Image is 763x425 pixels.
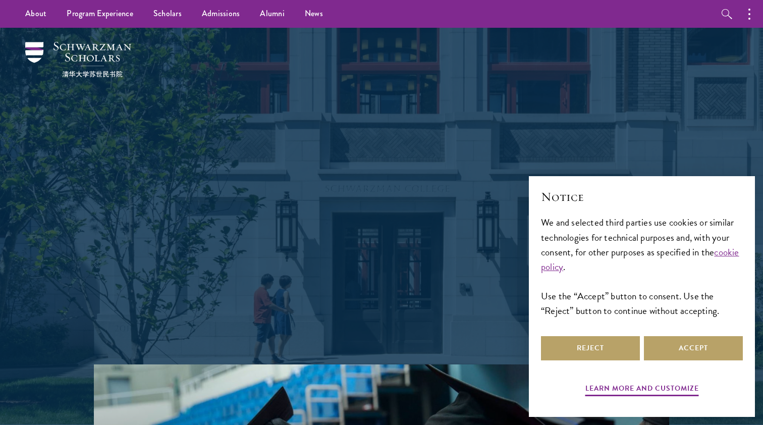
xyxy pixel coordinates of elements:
[541,245,739,274] a: cookie policy
[541,336,640,360] button: Reject
[541,188,743,205] h2: Notice
[541,215,743,317] div: We and selected third parties use cookies or similar technologies for technical purposes and, wit...
[25,42,131,77] img: Schwarzman Scholars
[644,336,743,360] button: Accept
[585,382,699,398] button: Learn more and customize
